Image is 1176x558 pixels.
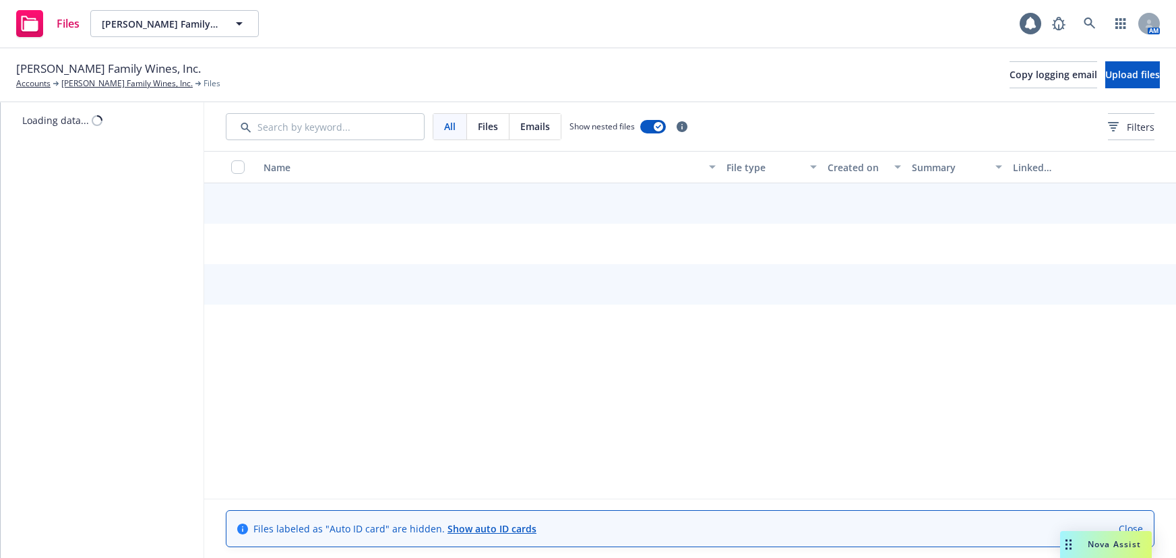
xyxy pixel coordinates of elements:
[1013,160,1103,175] div: Linked associations
[226,113,425,140] input: Search by keyword...
[1088,538,1141,550] span: Nova Assist
[822,151,906,183] button: Created on
[1010,68,1097,81] span: Copy logging email
[1076,10,1103,37] a: Search
[90,10,259,37] button: [PERSON_NAME] Family Wines, Inc.
[1105,68,1160,81] span: Upload files
[569,121,635,132] span: Show nested files
[478,119,498,133] span: Files
[447,522,536,535] a: Show auto ID cards
[1060,531,1152,558] button: Nova Assist
[22,113,89,127] div: Loading data...
[253,522,536,536] span: Files labeled as "Auto ID card" are hidden.
[1045,10,1072,37] a: Report a Bug
[11,5,85,42] a: Files
[912,160,987,175] div: Summary
[61,77,193,90] a: [PERSON_NAME] Family Wines, Inc.
[1107,10,1134,37] a: Switch app
[520,119,550,133] span: Emails
[1060,531,1077,558] div: Drag to move
[204,77,220,90] span: Files
[828,160,886,175] div: Created on
[726,160,802,175] div: File type
[721,151,822,183] button: File type
[16,77,51,90] a: Accounts
[1105,61,1160,88] button: Upload files
[906,151,1008,183] button: Summary
[1127,120,1154,134] span: Filters
[57,18,80,29] span: Files
[264,160,701,175] div: Name
[102,17,218,31] span: [PERSON_NAME] Family Wines, Inc.
[1119,522,1143,536] a: Close
[1108,113,1154,140] button: Filters
[1108,120,1154,134] span: Filters
[231,160,245,174] input: Select all
[444,119,456,133] span: All
[1008,151,1109,183] button: Linked associations
[16,60,201,77] span: [PERSON_NAME] Family Wines, Inc.
[1010,61,1097,88] button: Copy logging email
[258,151,721,183] button: Name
